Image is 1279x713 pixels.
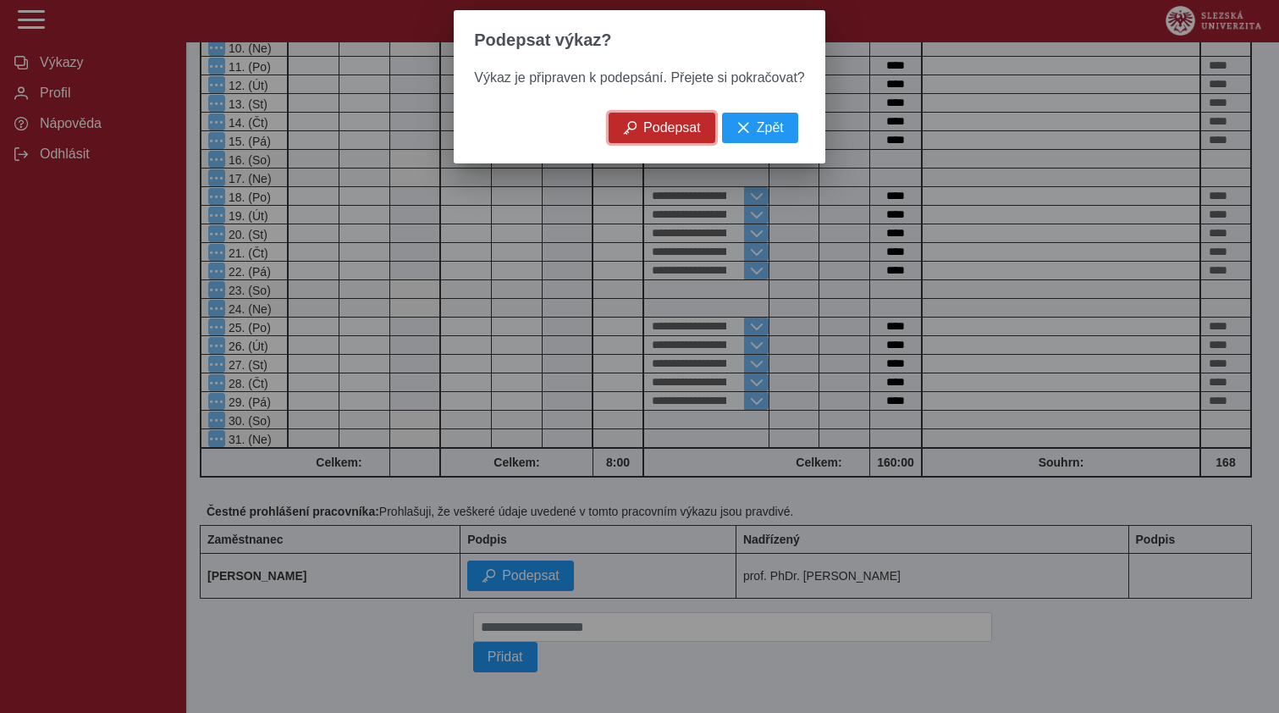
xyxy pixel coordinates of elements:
button: Zpět [722,113,798,143]
button: Podepsat [609,113,715,143]
span: Podepsat výkaz? [474,30,611,50]
span: Zpět [757,120,784,135]
span: Podepsat [643,120,701,135]
span: Výkaz je připraven k podepsání. Přejete si pokračovat? [474,70,804,85]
